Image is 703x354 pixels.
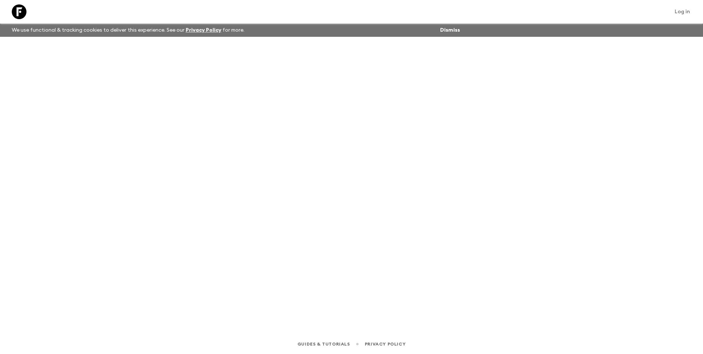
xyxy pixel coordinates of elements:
a: Log in [671,7,694,17]
a: Privacy Policy [186,28,221,33]
p: We use functional & tracking cookies to deliver this experience. See our for more. [9,24,247,37]
a: Privacy Policy [365,340,406,348]
a: Guides & Tutorials [297,340,350,348]
button: Dismiss [438,25,462,35]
